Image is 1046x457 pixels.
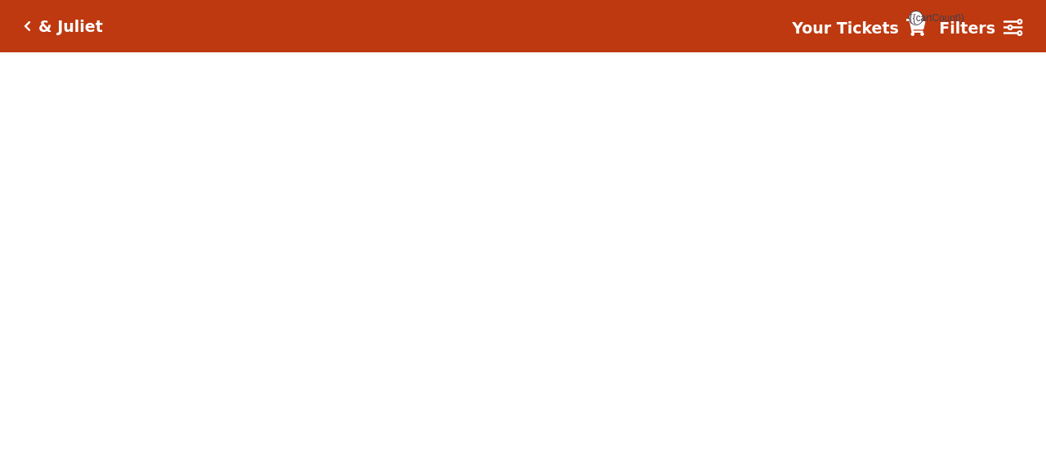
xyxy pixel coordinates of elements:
[792,16,926,40] a: Your Tickets {{cartCount}}
[24,20,31,32] a: Click here to go back to filters
[792,19,899,37] strong: Your Tickets
[939,16,1022,40] a: Filters
[38,17,103,36] h5: & Juliet
[909,11,923,25] span: {{cartCount}}
[939,19,995,37] strong: Filters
